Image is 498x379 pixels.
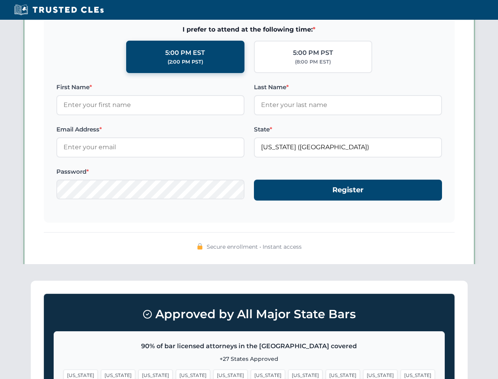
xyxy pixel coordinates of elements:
[54,304,445,325] h3: Approved by All Major State Bars
[56,137,244,157] input: Enter your email
[56,125,244,134] label: Email Address
[56,95,244,115] input: Enter your first name
[254,125,442,134] label: State
[254,95,442,115] input: Enter your last name
[254,137,442,157] input: Florida (FL)
[56,167,244,176] label: Password
[63,355,435,363] p: +27 States Approved
[254,180,442,201] button: Register
[56,24,442,35] span: I prefer to attend at the following time:
[197,243,203,250] img: 🔒
[254,83,442,92] label: Last Name
[207,242,302,251] span: Secure enrollment • Instant access
[168,58,203,66] div: (2:00 PM PST)
[295,58,331,66] div: (8:00 PM EST)
[12,4,106,16] img: Trusted CLEs
[165,48,205,58] div: 5:00 PM EST
[63,341,435,351] p: 90% of bar licensed attorneys in the [GEOGRAPHIC_DATA] covered
[293,48,333,58] div: 5:00 PM PST
[56,83,244,92] label: First Name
